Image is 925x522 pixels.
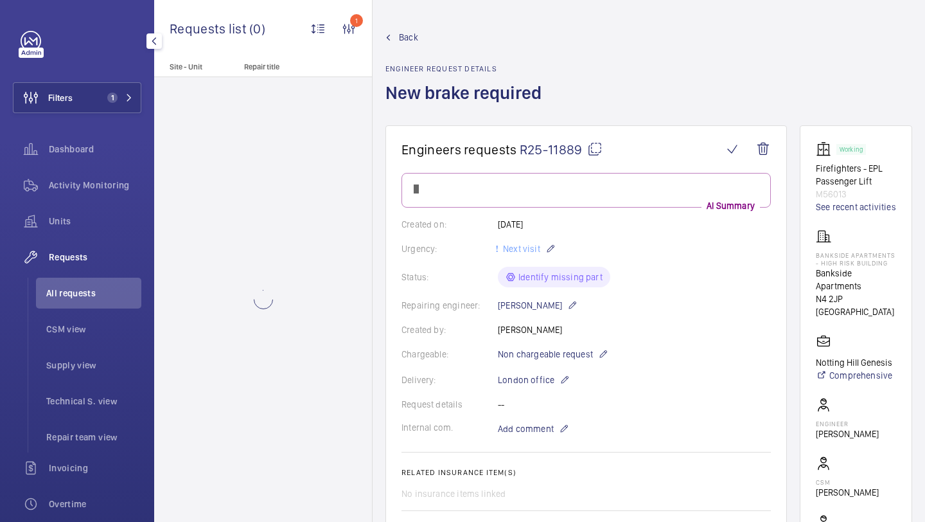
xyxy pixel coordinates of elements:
[385,81,549,125] h1: New brake required
[385,64,549,73] h2: Engineer request details
[816,188,896,201] p: M56013
[46,323,141,336] span: CSM view
[46,395,141,408] span: Technical S. view
[816,420,879,428] p: Engineer
[46,359,141,372] span: Supply view
[816,369,892,382] a: Comprehensive
[49,215,141,228] span: Units
[170,21,249,37] span: Requests list
[107,93,118,103] span: 1
[46,431,141,444] span: Repair team view
[701,199,760,212] p: AI Summary
[816,478,879,486] p: CSM
[520,141,603,157] span: R25-11889
[816,251,896,267] p: Bankside Apartments - High Risk Building
[49,251,141,264] span: Requests
[46,287,141,300] span: All requests
[816,201,896,213] a: See recent activities
[840,147,863,152] p: Working
[48,91,73,104] span: Filters
[816,141,836,157] img: elevator.svg
[154,62,239,71] p: Site - Unit
[49,498,141,510] span: Overtime
[244,62,329,71] p: Repair title
[498,422,554,435] span: Add comment
[401,468,771,477] h2: Related insurance item(s)
[49,179,141,192] span: Activity Monitoring
[498,298,577,313] p: [PERSON_NAME]
[816,267,896,292] p: Bankside Apartments
[816,428,879,440] p: [PERSON_NAME]
[49,462,141,474] span: Invoicing
[13,82,141,113] button: Filters1
[816,356,892,369] p: Notting Hill Genesis
[500,244,540,254] span: Next visit
[498,348,593,361] span: Non chargeable request
[816,292,896,318] p: N4 2JP [GEOGRAPHIC_DATA]
[401,141,517,157] span: Engineers requests
[498,372,570,388] p: London office
[816,486,879,499] p: [PERSON_NAME]
[816,162,896,188] p: Firefighters - EPL Passenger Lift
[49,143,141,156] span: Dashboard
[399,31,418,44] span: Back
